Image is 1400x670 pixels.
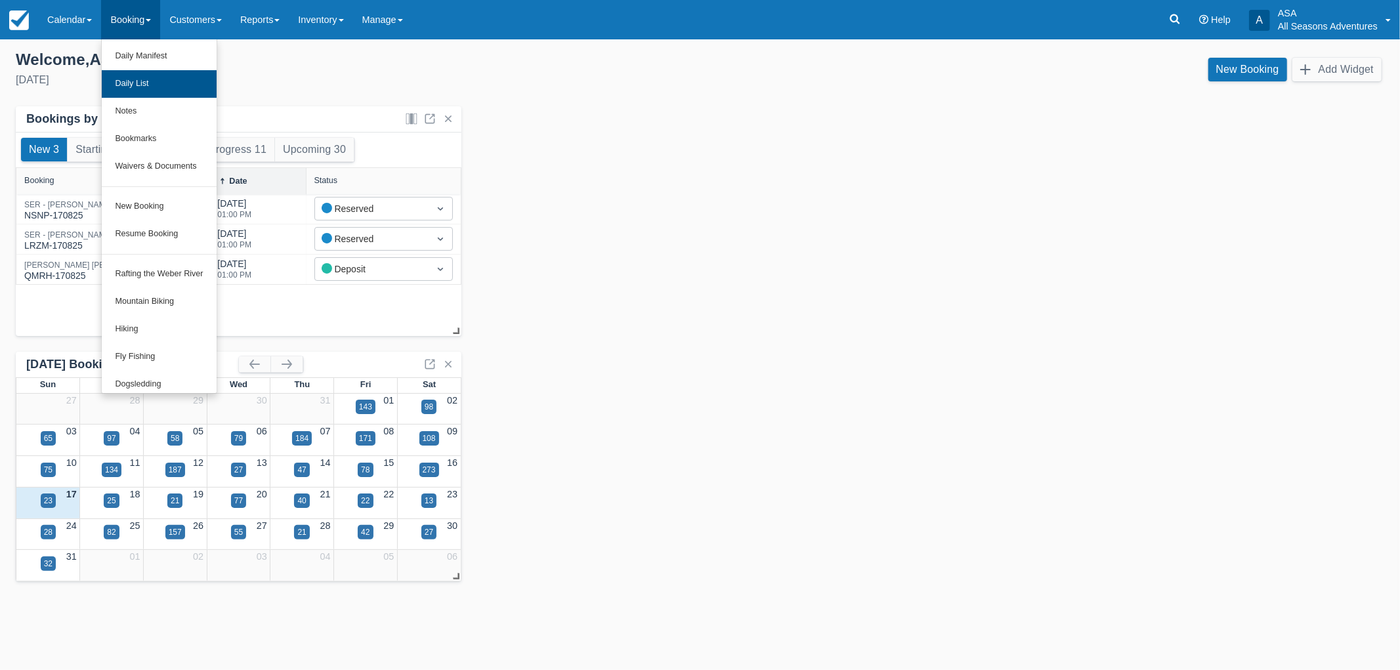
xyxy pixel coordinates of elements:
a: Bookmarks [102,125,216,153]
a: Rafting the Weber River [102,261,216,288]
div: Deposit [322,262,422,276]
a: 31 [66,551,77,562]
a: 19 [193,489,203,499]
a: Daily Manifest [102,43,216,70]
div: 25 [107,495,116,507]
div: 58 [171,432,179,444]
a: 27 [66,395,77,406]
div: Bookings by Month [26,112,137,127]
a: [PERSON_NAME] [PERSON_NAME]QMRH-170825 [24,266,157,272]
a: SER - [PERSON_NAME] (957946)LRZM-170825 [24,236,147,242]
div: Reserved [322,201,422,216]
a: 11 [129,457,140,468]
span: Sat [423,379,436,389]
a: 27 [257,520,267,531]
button: Starting 9 [68,138,129,161]
a: 05 [383,551,394,562]
div: [PERSON_NAME] [PERSON_NAME] [24,261,157,269]
i: Help [1199,15,1208,24]
a: Hiking [102,316,216,343]
button: New 3 [21,138,67,161]
div: SER - [PERSON_NAME] [24,201,113,209]
div: 01:00 PM [217,271,251,279]
div: SER - [PERSON_NAME] (957946) [24,231,147,239]
div: 55 [234,526,243,538]
a: 22 [383,489,394,499]
div: 27 [234,464,243,476]
div: 01:00 PM [217,241,251,249]
a: 06 [257,426,267,436]
a: 31 [320,395,331,406]
div: 273 [423,464,436,476]
a: 24 [66,520,77,531]
div: 65 [44,432,53,444]
a: New Booking [1208,58,1287,81]
div: QMRH-170825 [24,261,157,283]
div: [DATE] [16,72,690,88]
a: 04 [129,426,140,436]
div: 47 [297,464,306,476]
a: Dogsledding [102,371,216,398]
div: 22 [361,495,370,507]
div: 143 [359,401,372,413]
div: 187 [169,464,182,476]
div: NSNP-170825 [24,201,113,222]
a: 12 [193,457,203,468]
div: 79 [234,432,243,444]
a: SER - [PERSON_NAME]NSNP-170825 [24,206,113,212]
a: 13 [257,457,267,468]
div: Status [314,176,338,185]
a: 02 [447,395,457,406]
a: Daily List [102,70,216,98]
span: Thu [294,379,310,389]
a: 18 [129,489,140,499]
img: checkfront-main-nav-mini-logo.png [9,10,29,30]
div: 82 [107,526,116,538]
div: 27 [425,526,433,538]
div: 78 [361,464,370,476]
a: 17 [66,489,77,499]
p: ASA [1278,7,1378,20]
a: 02 [193,551,203,562]
span: Help [1211,14,1231,25]
a: 29 [193,395,203,406]
a: 28 [320,520,331,531]
div: Reserved [322,232,422,246]
span: Dropdown icon [434,202,447,215]
a: 23 [447,489,457,499]
a: 29 [383,520,394,531]
button: Add Widget [1292,58,1382,81]
div: 98 [425,401,433,413]
div: [DATE] Booking Calendar [26,357,239,372]
a: 25 [129,520,140,531]
div: 77 [234,495,243,507]
a: 05 [193,426,203,436]
div: 21 [171,495,179,507]
div: Date [229,177,247,186]
a: 30 [257,395,267,406]
button: Upcoming 30 [275,138,354,161]
a: 03 [257,551,267,562]
button: In Progress 11 [189,138,274,161]
div: 21 [297,526,306,538]
a: Notes [102,98,216,125]
a: 01 [383,395,394,406]
a: 08 [383,426,394,436]
a: 30 [447,520,457,531]
div: [DATE] [217,197,251,226]
div: 13 [425,495,433,507]
a: 04 [320,551,331,562]
a: 03 [66,426,77,436]
div: 97 [107,432,116,444]
span: Fri [360,379,371,389]
a: 26 [193,520,203,531]
div: 157 [169,526,182,538]
div: 23 [44,495,53,507]
div: 108 [423,432,436,444]
div: A [1249,10,1270,31]
a: 07 [320,426,331,436]
a: 06 [447,551,457,562]
a: 21 [320,489,331,499]
div: 171 [359,432,372,444]
span: Sun [40,379,56,389]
